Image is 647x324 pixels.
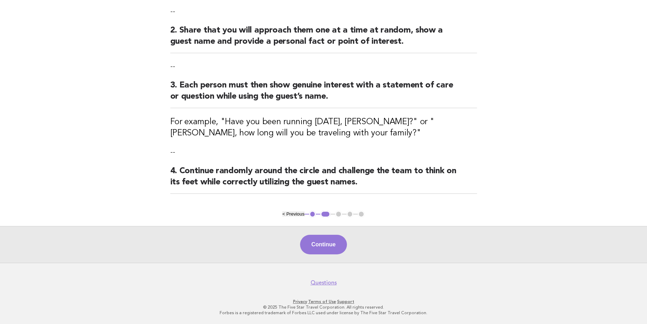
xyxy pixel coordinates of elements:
h2: 2. Share that you will approach them one at a time at random, show a guest name and provide a per... [170,25,477,53]
h2: 3. Each person must then show genuine interest with a statement of care or question while using t... [170,80,477,108]
button: 2 [320,211,330,218]
p: -- [170,7,477,16]
h3: For example, "Have you been running [DATE], [PERSON_NAME]?" or "[PERSON_NAME], how long will you ... [170,117,477,139]
button: < Previous [282,211,304,217]
p: © 2025 The Five Star Travel Corporation. All rights reserved. [109,304,538,310]
a: Privacy [293,299,307,304]
p: -- [170,147,477,157]
button: Continue [300,235,347,254]
p: Forbes is a registered trademark of Forbes LLC used under license by The Five Star Travel Corpora... [109,310,538,316]
h2: 4. Continue randomly around the circle and challenge the team to think on its feet while correctl... [170,165,477,194]
a: Support [337,299,354,304]
a: Questions [311,279,337,286]
p: -- [170,62,477,71]
button: 1 [309,211,316,218]
a: Terms of Use [308,299,336,304]
p: · · [109,299,538,304]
